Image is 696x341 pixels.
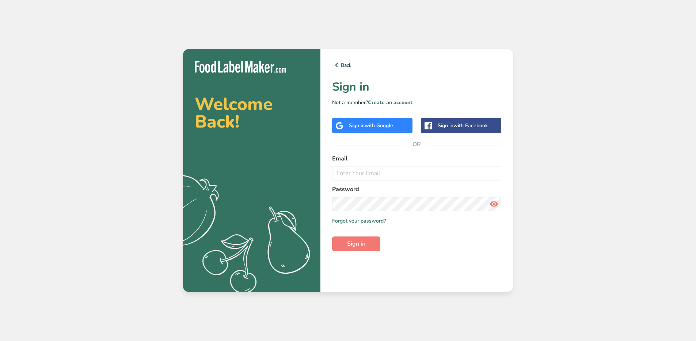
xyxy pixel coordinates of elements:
span: with Google [365,122,393,129]
a: Create an account [368,99,412,106]
a: Forgot your password? [332,217,386,225]
label: Email [332,154,501,163]
button: Sign in [332,236,380,251]
span: with Facebook [453,122,488,129]
a: Back [332,61,501,69]
div: Sign in [349,122,393,129]
div: Sign in [438,122,488,129]
span: OR [406,133,428,155]
label: Password [332,185,501,194]
h2: Welcome Back! [195,95,309,130]
span: Sign in [347,239,365,248]
img: Food Label Maker [195,61,286,73]
p: Not a member? [332,99,501,106]
input: Enter Your Email [332,166,501,181]
h1: Sign in [332,78,501,96]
